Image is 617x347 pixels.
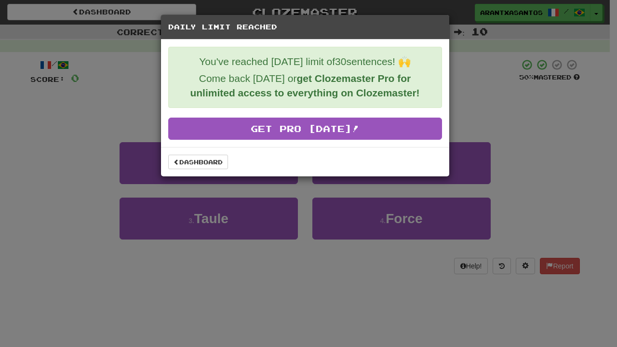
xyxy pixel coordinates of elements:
p: You've reached [DATE] limit of 30 sentences! 🙌 [176,54,434,69]
h5: Daily Limit Reached [168,22,442,32]
strong: get Clozemaster Pro for unlimited access to everything on Clozemaster! [190,73,419,98]
p: Come back [DATE] or [176,71,434,100]
a: Get Pro [DATE]! [168,118,442,140]
a: Dashboard [168,155,228,169]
